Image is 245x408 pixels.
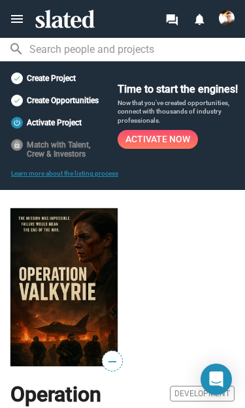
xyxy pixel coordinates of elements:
mat-icon: forum [165,13,178,25]
span: Activate Now [125,133,190,146]
button: Activate Now [118,130,198,149]
img: Operation Valkyrie [10,208,118,366]
h3: Time to start the engines! [118,82,238,96]
p: Now that you’ve created opportunities, connect with thousands of industry professionals. [118,99,238,125]
span: Development [170,386,235,401]
mat-icon: check [13,97,21,104]
div: Open Intercom Messenger [201,364,232,395]
mat-icon: power_settings_new [13,119,21,127]
img: John Tolbert [219,10,235,26]
mat-icon: check [13,74,21,82]
mat-icon: menu [9,11,25,27]
div: Create Opportunities [27,96,113,105]
div: Create Project [27,74,113,83]
a: Learn more about the listing process [11,170,118,177]
mat-icon: notifications [193,12,205,25]
span: — [103,353,122,370]
div: Activate Project [27,118,113,127]
button: John Tolbert [213,8,240,29]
